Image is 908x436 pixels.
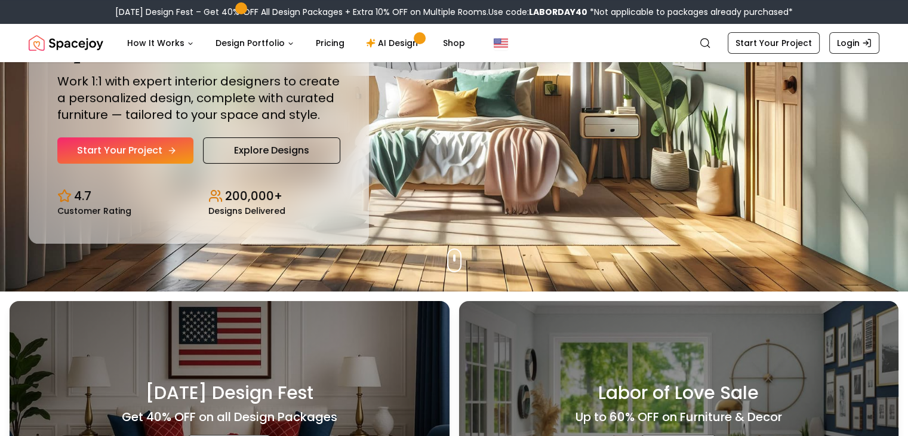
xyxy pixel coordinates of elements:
[206,31,304,55] button: Design Portfolio
[146,382,313,404] h3: [DATE] Design Fest
[203,137,340,164] a: Explore Designs
[225,188,282,204] p: 200,000+
[529,6,587,18] b: LABORDAY40
[306,31,354,55] a: Pricing
[29,24,879,62] nav: Global
[115,6,793,18] div: [DATE] Design Fest – Get 40% OFF All Design Packages + Extra 10% OFF on Multiple Rooms.
[57,137,193,164] a: Start Your Project
[118,31,475,55] nav: Main
[57,207,131,215] small: Customer Rating
[575,409,782,425] h4: Up to 60% OFF on Furniture & Decor
[587,6,793,18] span: *Not applicable to packages already purchased*
[829,32,879,54] a: Login
[598,382,759,404] h3: Labor of Love Sale
[29,31,103,55] a: Spacejoy
[57,178,340,215] div: Design stats
[433,31,475,55] a: Shop
[208,207,285,215] small: Designs Delivered
[356,31,431,55] a: AI Design
[488,6,587,18] span: Use code:
[57,73,340,123] p: Work 1:1 with expert interior designers to create a personalized design, complete with curated fu...
[494,36,508,50] img: United States
[728,32,820,54] a: Start Your Project
[74,188,91,204] p: 4.7
[29,31,103,55] img: Spacejoy Logo
[118,31,204,55] button: How It Works
[122,409,337,425] h4: Get 40% OFF on all Design Packages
